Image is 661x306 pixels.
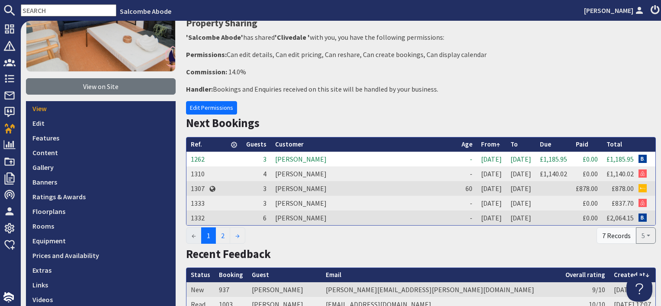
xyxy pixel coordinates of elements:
td: [PERSON_NAME] [271,152,457,166]
td: [PERSON_NAME][EMAIL_ADDRESS][PERSON_NAME][DOMAIN_NAME] [321,282,561,297]
td: 60 [457,181,477,196]
a: Guest [252,271,269,279]
td: [DATE] 16:40 [610,282,655,297]
img: Referer: Airbnb [639,199,647,207]
td: [DATE] [506,210,536,225]
a: Content [26,145,176,160]
a: £878.00 [612,184,634,193]
span: 3 [263,155,266,163]
strong: Handler: [186,85,213,93]
a: Overall rating [565,271,605,279]
span: 6 [263,214,266,222]
a: Links [26,277,176,292]
a: Created at [614,271,649,279]
a: Edit [26,116,176,131]
a: £837.70 [612,199,634,207]
a: Customer [275,140,304,148]
p: Can edit details, Can edit pricing, Can reshare, Can create bookings, Can display calendar [186,49,656,60]
a: From [481,140,500,148]
a: £878.00 [576,184,598,193]
td: 1332 [186,210,209,225]
div: 7 Records [597,227,636,244]
strong: Commission: [186,67,227,76]
span: 4 [263,169,266,178]
td: [DATE] [477,210,506,225]
a: Prices and Availability [26,248,176,263]
p: has shared with you, you have the following permissions: [186,32,656,42]
td: - [457,210,477,225]
a: Next Bookings [186,116,260,130]
a: £1,185.95 [606,155,634,163]
h3: Property Sharing [186,16,656,30]
a: → [230,227,245,244]
a: Edit Permissions [186,101,237,115]
a: £0.00 [583,155,598,163]
td: 1307 [186,181,209,196]
a: Guests [246,140,266,148]
td: New [186,282,215,297]
td: - [457,152,477,166]
a: 937 [219,285,229,294]
a: £1,185.95 [540,155,567,163]
span: 3 [263,184,266,193]
td: - [457,196,477,210]
a: Ref. [191,140,202,148]
a: £0.00 [583,169,598,178]
a: £0.00 [583,214,598,222]
a: Equipment [26,233,176,248]
p: Bookings and Enquiries received on this site will be handled by your business. [186,84,656,94]
td: - [457,166,477,181]
strong: 'Clivedale ' [275,33,310,41]
a: View [26,101,176,116]
iframe: Toggle Customer Support [626,276,652,302]
td: 1310 [186,166,209,181]
td: [PERSON_NAME] [271,210,457,225]
a: Total [606,140,622,148]
td: 1333 [186,196,209,210]
a: Paid [576,140,588,148]
td: [PERSON_NAME] [247,282,321,297]
a: Features [26,131,176,145]
strong: 'Salcombe Abode' [186,33,243,41]
a: Salcombe Abode [120,7,171,16]
a: Status [191,271,210,279]
strong: Permissions: [186,50,227,59]
img: Referer: Airbnb [639,169,647,178]
td: [DATE] [506,181,536,196]
td: [DATE] [506,152,536,166]
td: [PERSON_NAME] [271,196,457,210]
a: Gallery [26,160,176,175]
a: Email [326,271,341,279]
a: Ratings & Awards [26,189,176,204]
td: [DATE] [477,152,506,166]
a: Banners [26,175,176,189]
a: [PERSON_NAME] [584,5,645,16]
th: Due [536,137,571,152]
span: 1 [201,227,216,244]
img: Referer: Booking.com [639,214,647,222]
td: [DATE] [477,196,506,210]
input: SEARCH [21,4,116,16]
a: Rooms [26,219,176,233]
a: £0.00 [583,199,598,207]
a: Recent Feedback [186,247,271,261]
img: staytech_i_w-64f4e8e9ee0a9c174fd5317b4b171b261742d2d393467e5bdba4413f4f884c10.svg [3,292,14,303]
span: 3 [263,199,266,207]
a: Booking [219,271,243,279]
a: To [510,140,518,148]
a: £1,140.02 [540,169,567,178]
td: [DATE] [506,166,536,181]
span: 14.0% [228,67,246,76]
a: £1,140.02 [606,169,634,178]
td: [DATE] [477,181,506,196]
a: 2 [215,227,230,244]
td: [PERSON_NAME] [271,166,457,181]
img: Referer: Bing [639,184,647,192]
td: 1262 [186,152,209,166]
a: Extras [26,263,176,277]
td: [DATE] [506,196,536,210]
button: 5 [636,227,656,244]
td: [PERSON_NAME] [271,181,457,196]
a: Floorplans [26,204,176,219]
a: Age [462,140,472,148]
